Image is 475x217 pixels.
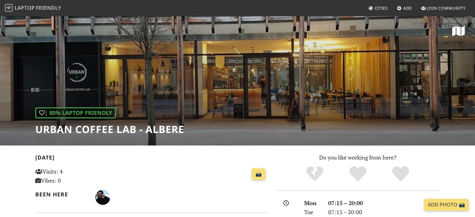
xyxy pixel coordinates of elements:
a: Cities [366,2,390,14]
a: LaptopFriendly LaptopFriendly [5,3,61,14]
div: In general, do you like working from here? [35,107,116,118]
span: Add [403,5,412,11]
h1: Urban Coffee Lab - Albere [35,123,184,135]
div: Mon [300,199,324,208]
div: 07:15 – 20:00 [324,208,444,217]
span: Riccardo Righi [95,193,110,200]
span: Join Community [427,5,466,11]
img: 5466-riccardo.jpg [95,190,110,205]
img: LaptopFriendly [5,4,12,12]
a: Add [394,2,415,14]
p: Do you like working from here? [276,153,440,162]
h2: [DATE] [35,154,268,163]
h2: Been here [35,191,88,198]
p: Visits: 4 Vibes: 0 [35,167,108,185]
a: Join Community [418,2,468,14]
div: Yes [336,165,379,183]
a: Add Photo 📸 [424,199,469,211]
span: Laptop [15,4,35,11]
span: Cities [375,5,388,11]
span: Friendly [36,4,61,11]
a: 📸 [252,168,265,180]
div: No [293,165,336,183]
div: Tue [300,208,324,217]
div: 07:15 – 20:00 [324,199,444,208]
div: Definitely! [379,165,422,183]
